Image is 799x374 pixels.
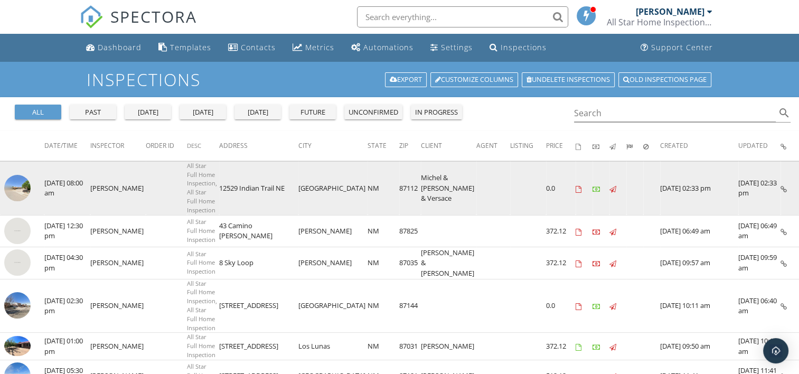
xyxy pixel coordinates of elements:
td: [DATE] 10:18 am [738,333,781,360]
img: 9556212%2Freports%2F1e4fabb3-e056-4faf-bb4a-a1e5acc641d1%2Fcover_photos%2Fml721rhyUkY53NNejmAO%2F... [4,336,31,356]
a: Undelete inspections [522,72,615,87]
td: [PERSON_NAME] [90,333,146,360]
span: Agent [476,141,497,150]
span: Date/Time [44,141,78,150]
div: Dashboard [98,42,142,52]
td: 87112 [399,161,421,215]
input: Search everything... [357,6,568,27]
span: Updated [738,141,768,150]
img: The Best Home Inspection Software - Spectora [80,5,103,29]
a: Export [385,72,427,87]
button: [DATE] [125,105,171,119]
td: [DATE] 09:57 am [660,247,738,279]
td: 0.0 [546,279,576,333]
img: streetview [4,249,31,276]
th: Client: Not sorted. [421,131,476,161]
td: [DATE] 06:49 am [660,215,738,247]
th: City: Not sorted. [298,131,368,161]
td: NM [368,247,399,279]
td: [GEOGRAPHIC_DATA] [298,279,368,333]
a: Old inspections page [618,72,711,87]
img: streetview [4,292,31,319]
button: [DATE] [180,105,226,119]
td: Los Lunas [298,333,368,360]
th: Date/Time: Not sorted. [44,131,90,161]
div: Metrics [305,42,334,52]
div: Settings [441,42,473,52]
div: Inspections [501,42,547,52]
div: in progress [415,107,458,118]
div: All Star Home Inspections, LLC [607,17,712,27]
td: [PERSON_NAME] [90,247,146,279]
td: 372.12 [546,247,576,279]
div: unconfirmed [349,107,398,118]
th: Desc: Not sorted. [187,131,219,161]
td: 87031 [399,333,421,360]
div: past [74,107,112,118]
th: Order ID: Not sorted. [146,131,187,161]
th: State: Not sorted. [368,131,399,161]
td: NM [368,161,399,215]
th: Agreements signed: Not sorted. [576,131,593,161]
div: future [294,107,332,118]
th: Canceled: Not sorted. [643,131,660,161]
span: All Star Full Home Inspection, All Star Full Home Inspection [187,162,217,214]
td: 87825 [399,215,421,247]
th: Address: Not sorted. [219,131,298,161]
td: 372.12 [546,333,576,360]
span: Inspector [90,141,124,150]
td: 43 Camino [PERSON_NAME] [219,215,298,247]
td: [PERSON_NAME] & [PERSON_NAME] [421,247,476,279]
td: [PERSON_NAME] [298,247,368,279]
td: NM [368,215,399,247]
div: [PERSON_NAME] [636,6,704,17]
td: [STREET_ADDRESS] [219,279,298,333]
td: [DATE] 02:33 pm [738,161,781,215]
span: Client [421,141,442,150]
div: Support Center [651,42,713,52]
span: Created [660,141,688,150]
td: [GEOGRAPHIC_DATA] [298,161,368,215]
div: Open Intercom Messenger [763,338,788,363]
td: Michel & [PERSON_NAME] & Versace [421,161,476,215]
span: State [368,141,387,150]
button: unconfirmed [344,105,402,119]
td: 87144 [399,279,421,333]
th: Zip: Not sorted. [399,131,421,161]
div: [DATE] [239,107,277,118]
td: [DATE] 01:00 pm [44,333,90,360]
div: [DATE] [129,107,167,118]
button: future [289,105,336,119]
button: [DATE] [234,105,281,119]
th: Updated: Not sorted. [738,131,781,161]
span: Listing [510,141,533,150]
a: Settings [426,38,477,58]
a: SPECTORA [80,14,197,36]
a: Metrics [288,38,339,58]
span: City [298,141,312,150]
th: Paid: Not sorted. [593,131,609,161]
span: All Star Full Home Inspection [187,250,215,276]
a: Customize Columns [430,72,518,87]
img: streetview [4,218,31,244]
td: [STREET_ADDRESS] [219,333,298,360]
td: 12529 Indian Trail NE [219,161,298,215]
td: [DATE] 02:30 pm [44,279,90,333]
th: Listing: Not sorted. [510,131,546,161]
span: All Star Full Home Inspection [187,218,215,244]
a: Inspections [485,38,551,58]
td: NM [368,279,399,333]
h1: Inspections [87,70,712,89]
div: Templates [170,42,211,52]
td: [DATE] 02:33 pm [660,161,738,215]
div: Contacts [241,42,276,52]
span: Desc [187,142,201,149]
button: all [15,105,61,119]
span: Zip [399,141,408,150]
th: Inspector: Not sorted. [90,131,146,161]
td: [DATE] 06:40 am [738,279,781,333]
th: Published: Not sorted. [609,131,626,161]
span: Order ID [146,141,174,150]
td: [PERSON_NAME] [298,215,368,247]
td: NM [368,333,399,360]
